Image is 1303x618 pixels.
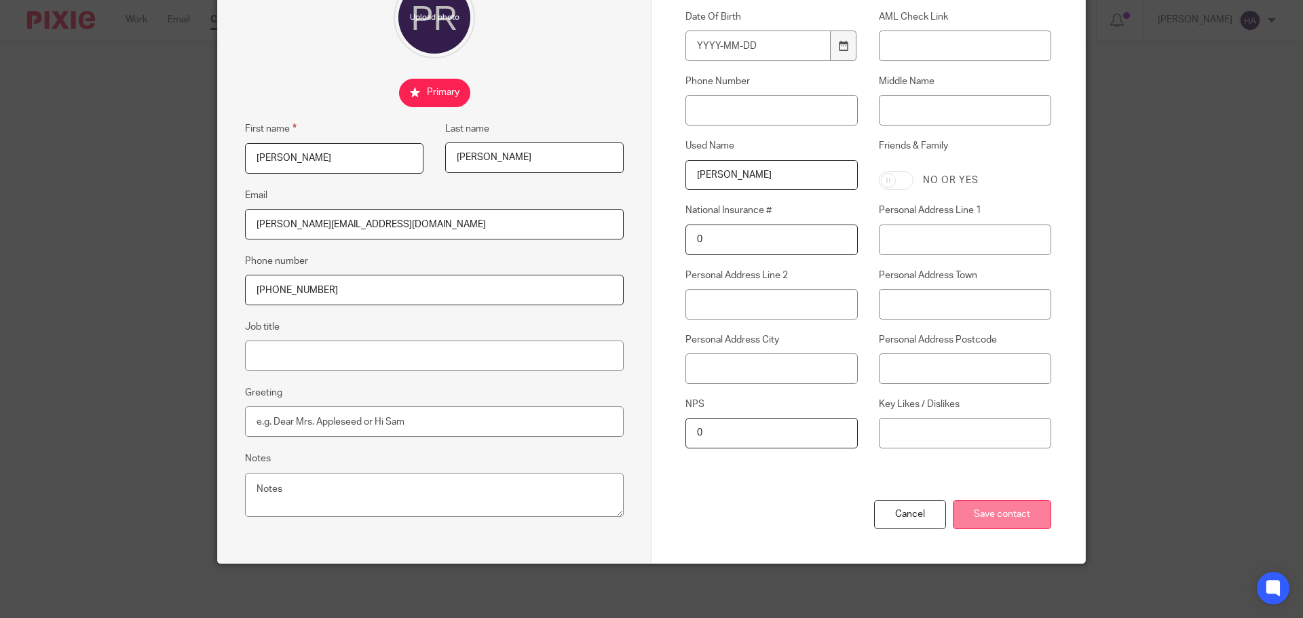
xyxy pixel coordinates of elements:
input: Save contact [953,500,1051,529]
input: e.g. Dear Mrs. Appleseed or Hi Sam [245,406,624,437]
label: Personal Address Line 2 [685,269,858,282]
label: Personal Address Town [879,269,1051,282]
label: First name [245,121,297,136]
label: AML Check Link [879,10,1051,24]
label: National Insurance # [685,204,858,217]
label: No or yes [923,174,979,187]
label: Email [245,189,267,202]
label: NPS [685,398,858,411]
label: Friends & Family [879,139,1051,161]
div: Cancel [874,500,946,529]
label: Personal Address Postcode [879,333,1051,347]
label: Notes [245,452,271,465]
label: Phone number [245,254,308,268]
label: Date Of Birth [685,10,858,24]
label: Phone Number [685,75,858,88]
label: Personal Address City [685,333,858,347]
input: YYYY-MM-DD [685,31,831,61]
label: Key Likes / Dislikes [879,398,1051,411]
label: Middle Name [879,75,1051,88]
label: Last name [445,122,489,136]
label: Used Name [685,139,858,153]
label: Greeting [245,386,282,400]
label: Job title [245,320,280,334]
label: Personal Address Line 1 [879,204,1051,217]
